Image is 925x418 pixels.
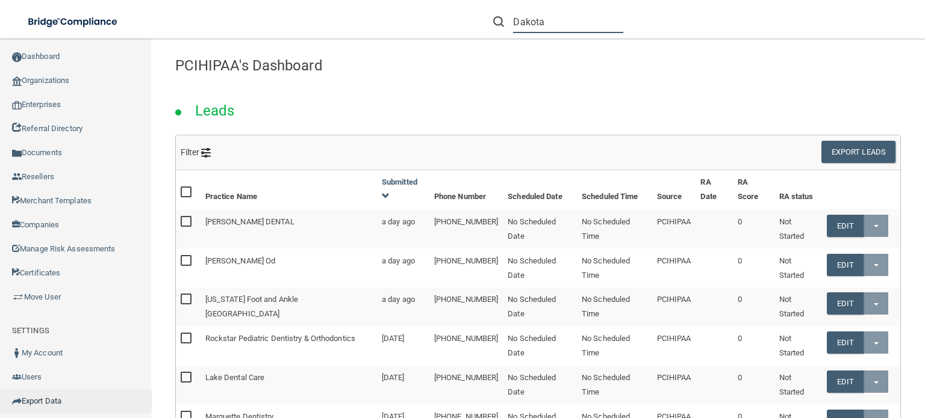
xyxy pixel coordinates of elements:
td: No Scheduled Time [577,366,652,405]
span: Filter [181,147,211,157]
img: icon-documents.8dae5593.png [12,149,22,158]
a: Submitted [382,177,417,201]
td: Lake Dental Care [201,366,377,405]
th: Scheduled Date [503,170,577,209]
td: Not Started [774,248,822,287]
a: Edit [827,215,864,237]
td: Not Started [774,287,822,327]
th: RA Date [696,170,732,209]
td: a day ago [377,248,429,287]
td: 0 [733,327,774,366]
td: Not Started [774,366,822,405]
input: Search [513,11,623,33]
td: [PERSON_NAME] Od [201,248,377,287]
td: 0 [733,366,774,405]
td: PCIHIPAA [652,366,696,405]
td: No Scheduled Time [577,287,652,327]
th: RA Score [733,170,774,209]
a: Edit [827,254,864,276]
td: [PHONE_NUMBER] [429,366,503,405]
td: No Scheduled Date [503,327,577,366]
td: [PERSON_NAME] DENTAL [201,209,377,248]
td: No Scheduled Date [503,248,577,287]
label: SETTINGS [12,324,49,338]
td: Not Started [774,327,822,366]
td: PCIHIPAA [652,287,696,327]
img: ic_user_dark.df1a06c3.png [12,348,22,358]
td: [PHONE_NUMBER] [429,248,503,287]
img: enterprise.0d942306.png [12,101,22,109]
td: No Scheduled Time [577,248,652,287]
img: briefcase.64adab9b.png [12,291,24,303]
td: [PHONE_NUMBER] [429,287,503,327]
h4: PCIHIPAA's Dashboard [175,58,901,73]
td: No Scheduled Date [503,366,577,405]
th: Source [652,170,696,209]
td: [PHONE_NUMBER] [429,209,503,248]
h2: Leads [183,94,247,128]
img: bridge_compliance_login_screen.278c3ca4.svg [18,10,129,34]
button: Export Leads [821,141,895,163]
td: 0 [733,287,774,327]
a: Edit [827,331,864,354]
img: icon-export.b9366987.png [12,396,22,406]
td: [US_STATE] Foot and Ankle [GEOGRAPHIC_DATA] [201,287,377,327]
img: icon-filter@2x.21656d0b.png [201,148,211,158]
td: PCIHIPAA [652,248,696,287]
td: Rockstar Pediatric Dentistry & Orthodontics [201,327,377,366]
td: [DATE] [377,366,429,405]
img: ic_dashboard_dark.d01f4a41.png [12,52,22,62]
td: Not Started [774,209,822,248]
td: a day ago [377,209,429,248]
img: ic-search.3b580494.png [493,16,504,27]
th: Scheduled Time [577,170,652,209]
th: Phone Number [429,170,503,209]
td: No Scheduled Time [577,327,652,366]
img: organization-icon.f8decf85.png [12,76,22,86]
img: icon-users.e205127d.png [12,372,22,382]
td: No Scheduled Date [503,287,577,327]
th: RA status [774,170,822,209]
td: No Scheduled Date [503,209,577,248]
td: PCIHIPAA [652,209,696,248]
td: PCIHIPAA [652,327,696,366]
a: Edit [827,292,864,315]
td: 0 [733,248,774,287]
th: Practice Name [201,170,377,209]
td: 0 [733,209,774,248]
td: No Scheduled Time [577,209,652,248]
img: ic_reseller.de258add.png [12,172,22,182]
td: a day ago [377,287,429,327]
a: Edit [827,370,864,393]
td: [PHONE_NUMBER] [429,327,503,366]
td: [DATE] [377,327,429,366]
